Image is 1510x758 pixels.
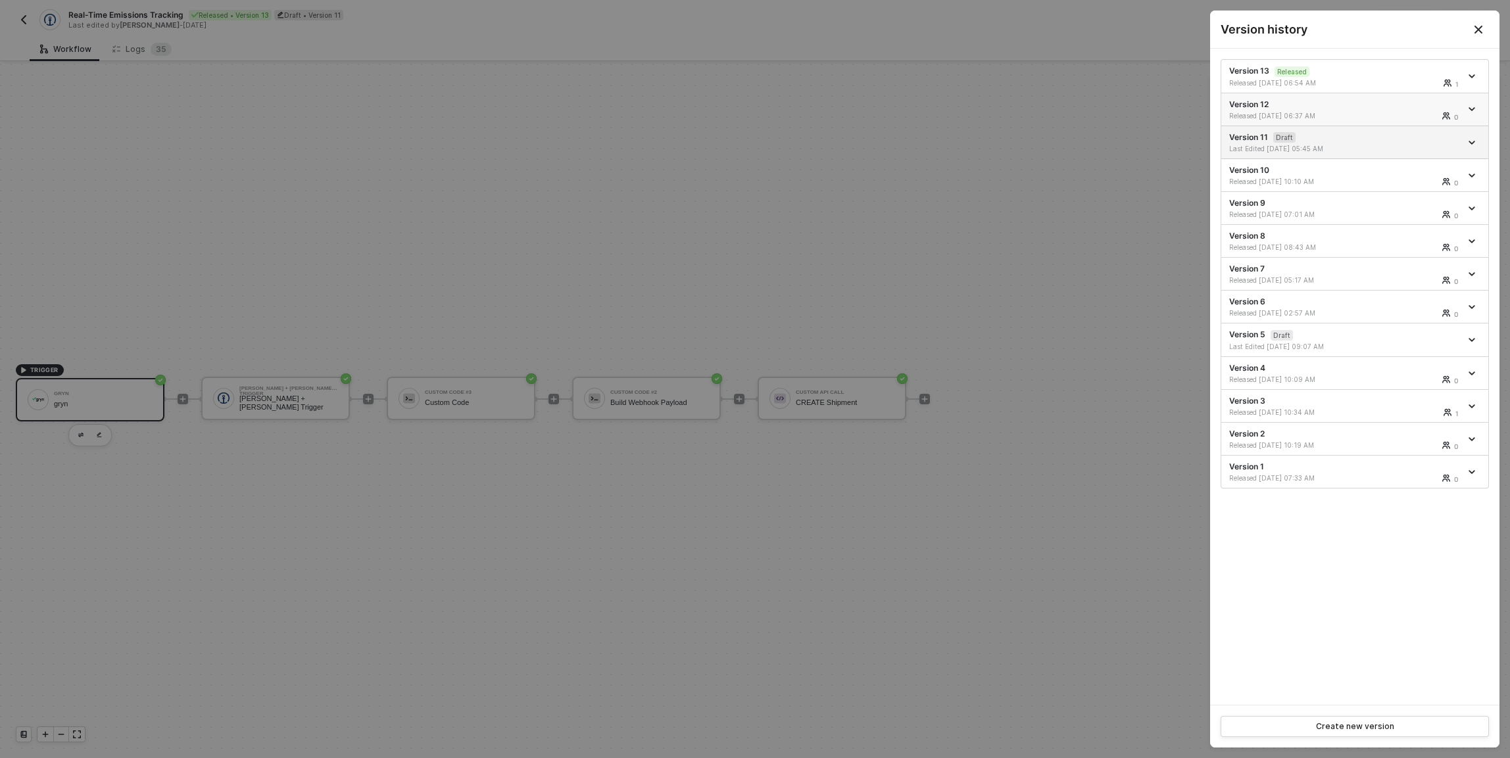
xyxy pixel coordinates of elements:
div: 0 [1454,474,1458,485]
div: Version 12 [1229,99,1461,120]
span: icon-arrow-down [1469,205,1478,212]
div: Version 4 [1229,362,1461,384]
div: Released [DATE] 08:43 AM [1229,243,1347,252]
div: Version 6 [1229,296,1461,318]
div: Released [DATE] 06:37 AM [1229,111,1347,120]
div: Released [DATE] 10:10 AM [1229,177,1347,186]
span: icon-users [1442,309,1451,317]
div: 0 [1454,210,1458,221]
div: 0 [1454,112,1458,122]
span: icon-arrow-down [1469,106,1478,112]
div: Version 10 [1229,164,1461,186]
div: Version 3 [1229,395,1461,417]
span: icon-users [1442,474,1451,482]
div: Version 11 [1229,131,1461,154]
span: icon-users [1442,441,1451,449]
div: Last Edited [DATE] 09:07 AM [1229,342,1347,351]
div: 0 [1454,178,1458,188]
span: icon-arrow-down [1469,238,1478,245]
span: icon-arrow-down [1469,337,1478,343]
span: icon-arrow-down [1469,73,1478,80]
div: 0 [1454,375,1458,386]
div: Released [DATE] 10:34 AM [1229,408,1347,417]
div: Released [DATE] 07:33 AM [1229,473,1347,483]
span: icon-arrow-down [1469,469,1478,475]
div: Released [DATE] 05:17 AM [1229,275,1347,285]
span: icon-users [1442,112,1451,120]
div: 0 [1454,243,1458,254]
div: 1 [1455,79,1458,89]
div: Released [DATE] 10:19 AM [1229,440,1347,450]
span: icon-arrow-down [1469,436,1478,442]
div: Released [DATE] 07:01 AM [1229,210,1347,219]
button: Close [1457,11,1499,48]
div: 1 [1455,408,1458,419]
span: icon-arrow-down [1469,139,1478,146]
div: Released [DATE] 10:09 AM [1229,375,1347,384]
sup: Draft [1271,330,1293,341]
span: icon-arrow-down [1469,172,1478,179]
div: 0 [1454,309,1458,320]
div: 0 [1454,276,1458,287]
div: Create new version [1316,721,1394,732]
span: icon-arrow-down [1469,370,1478,377]
button: Create new version [1221,716,1489,737]
span: icon-users [1442,243,1451,251]
div: Version 8 [1229,230,1461,252]
div: Version 9 [1229,197,1461,219]
div: Version 7 [1229,263,1461,285]
span: icon-users [1442,375,1451,383]
span: icon-arrow-down [1469,271,1478,277]
div: Version 5 [1229,329,1461,351]
sup: Draft [1273,132,1296,143]
span: icon-users [1442,178,1451,185]
div: 0 [1454,441,1458,452]
span: icon-users [1444,79,1453,87]
span: icon-users [1442,276,1451,284]
span: icon-users [1442,210,1451,218]
div: Released [DATE] 02:57 AM [1229,308,1347,318]
span: icon-arrow-down [1469,304,1478,310]
div: Version 1 [1229,461,1461,483]
div: Released [DATE] 06:54 AM [1229,78,1347,87]
sup: Released [1275,66,1309,77]
span: icon-users [1444,408,1453,416]
div: Version 13 [1229,65,1461,87]
div: Version 2 [1229,428,1461,450]
span: icon-arrow-down [1469,403,1478,410]
div: Last Edited [DATE] 05:45 AM [1229,144,1347,153]
div: Version history [1221,21,1489,37]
